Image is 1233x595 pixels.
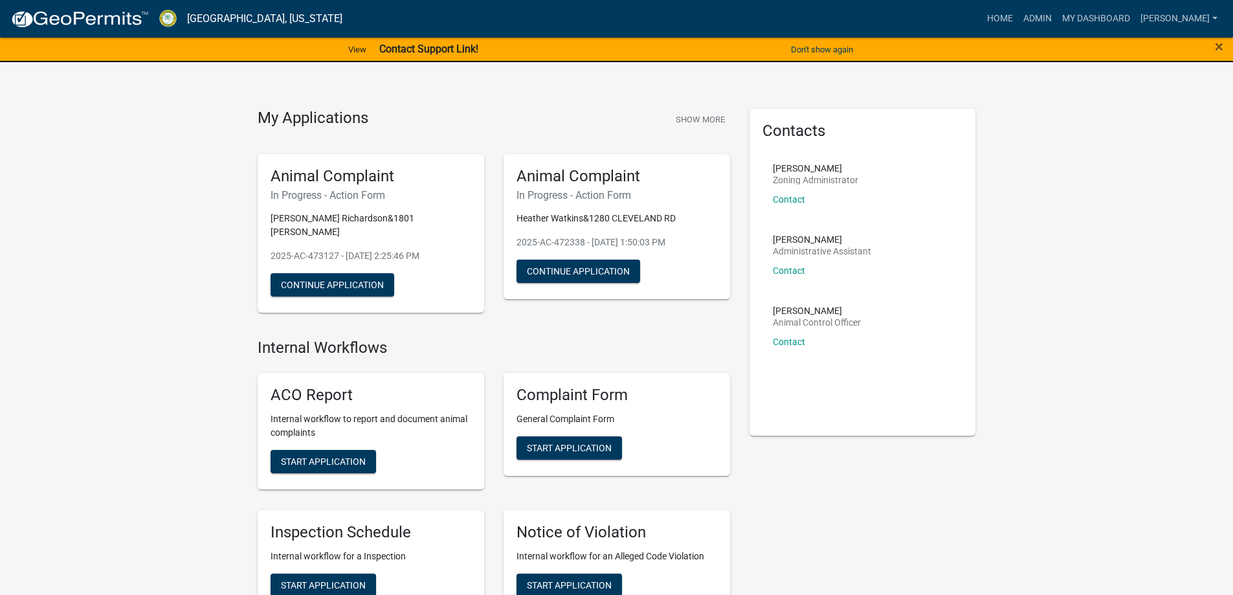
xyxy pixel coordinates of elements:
[517,189,717,201] h6: In Progress - Action Form
[159,10,177,27] img: Crawford County, Georgia
[773,164,858,173] p: [PERSON_NAME]
[271,167,471,186] h5: Animal Complaint
[271,212,471,239] p: [PERSON_NAME] Richardson&1801 [PERSON_NAME]
[762,122,963,140] h5: Contacts
[527,579,612,590] span: Start Application
[517,436,622,460] button: Start Application
[773,337,805,347] a: Contact
[517,412,717,426] p: General Complaint Form
[1135,6,1223,31] a: [PERSON_NAME]
[258,109,368,128] h4: My Applications
[517,236,717,249] p: 2025-AC-472338 - [DATE] 1:50:03 PM
[773,235,871,244] p: [PERSON_NAME]
[517,167,717,186] h5: Animal Complaint
[773,247,871,256] p: Administrative Assistant
[773,265,805,276] a: Contact
[258,339,730,357] h4: Internal Workflows
[517,260,640,283] button: Continue Application
[271,386,471,405] h5: ACO Report
[786,39,858,60] button: Don't show again
[271,189,471,201] h6: In Progress - Action Form
[773,175,858,185] p: Zoning Administrator
[271,550,471,563] p: Internal workflow for a Inspection
[271,523,471,542] h5: Inspection Schedule
[517,386,717,405] h5: Complaint Form
[1018,6,1057,31] a: Admin
[271,273,394,297] button: Continue Application
[343,39,372,60] a: View
[773,318,861,327] p: Animal Control Officer
[1215,38,1223,56] span: ×
[271,450,376,473] button: Start Application
[773,306,861,315] p: [PERSON_NAME]
[1215,39,1223,54] button: Close
[187,8,342,30] a: [GEOGRAPHIC_DATA], [US_STATE]
[379,43,478,55] strong: Contact Support Link!
[527,443,612,453] span: Start Application
[773,194,805,205] a: Contact
[671,109,730,130] button: Show More
[271,412,471,440] p: Internal workflow to report and document animal complaints
[1057,6,1135,31] a: My Dashboard
[281,579,366,590] span: Start Application
[517,550,717,563] p: Internal workflow for an Alleged Code Violation
[517,523,717,542] h5: Notice of Violation
[982,6,1018,31] a: Home
[281,456,366,467] span: Start Application
[271,249,471,263] p: 2025-AC-473127 - [DATE] 2:25:46 PM
[517,212,717,225] p: Heather Watkins&1280 CLEVELAND RD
